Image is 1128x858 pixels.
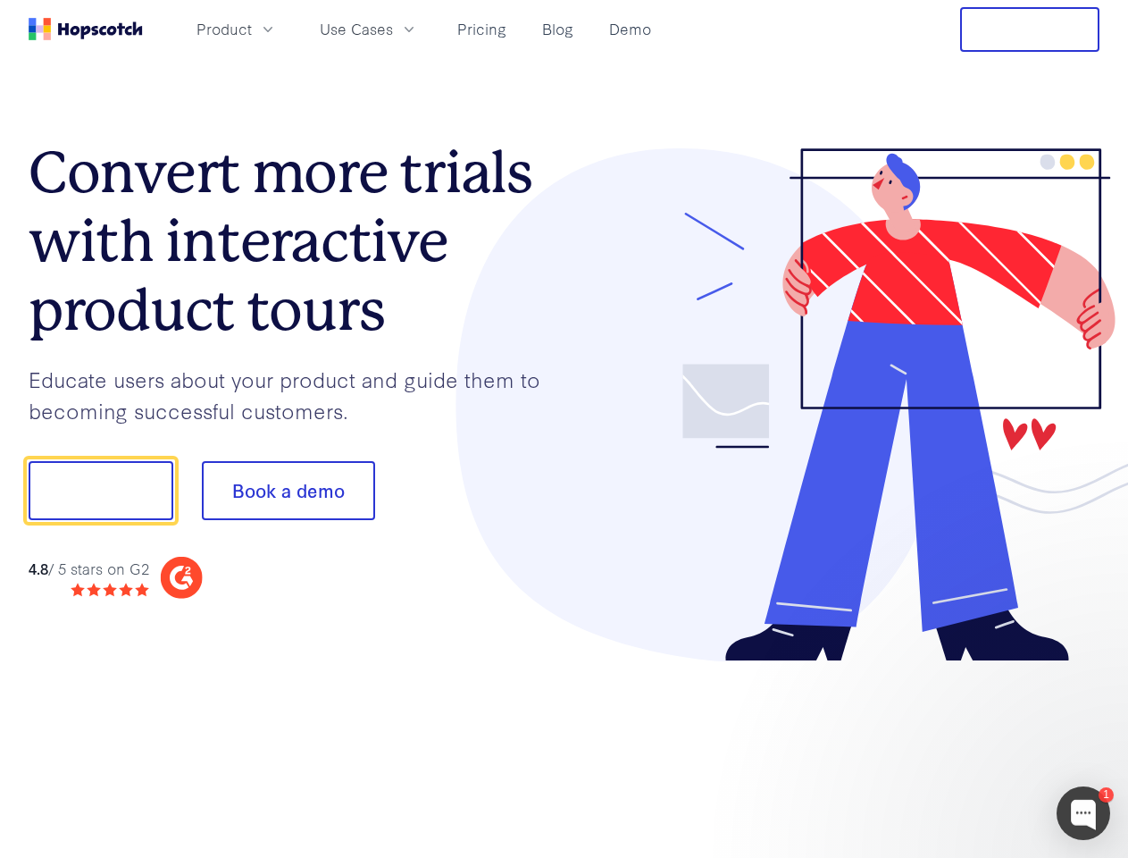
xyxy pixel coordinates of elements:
button: Use Cases [309,14,429,44]
a: Blog [535,14,581,44]
a: Home [29,18,143,40]
button: Book a demo [202,461,375,520]
div: 1 [1099,787,1114,803]
a: Pricing [450,14,514,44]
div: / 5 stars on G2 [29,558,149,580]
p: Educate users about your product and guide them to becoming successful customers. [29,364,564,425]
button: Show me! [29,461,173,520]
a: Demo [602,14,658,44]
span: Product [196,18,252,40]
button: Free Trial [960,7,1099,52]
strong: 4.8 [29,558,48,578]
span: Use Cases [320,18,393,40]
button: Product [186,14,288,44]
h1: Convert more trials with interactive product tours [29,139,564,344]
